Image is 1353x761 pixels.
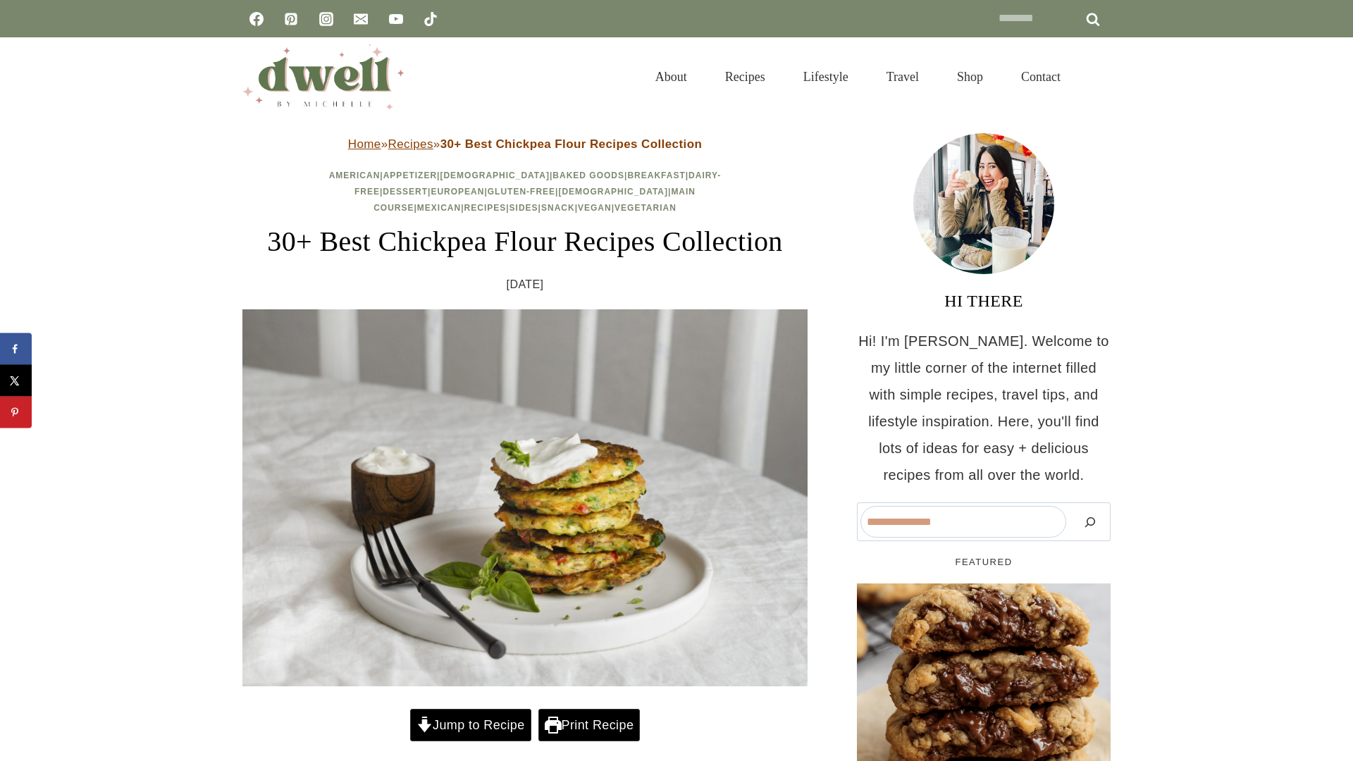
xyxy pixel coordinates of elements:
a: Email [347,5,375,33]
a: Contact [1002,52,1080,101]
a: Recipes [464,203,507,213]
a: Snack [541,203,575,213]
a: TikTok [416,5,445,33]
a: Appetizer [383,171,437,180]
a: Dessert [383,187,428,197]
a: About [636,52,706,101]
a: Vegan [578,203,612,213]
a: Pinterest [277,5,305,33]
a: Shop [938,52,1002,101]
a: European [431,187,484,197]
a: Gluten-Free [488,187,555,197]
a: American [329,171,381,180]
span: | | | | | | | | | | | | | | | | [329,171,722,213]
p: Hi! I'm [PERSON_NAME]. Welcome to my little corner of the internet filled with simple recipes, tr... [857,328,1111,488]
button: View Search Form [1087,65,1111,89]
a: Lifestyle [784,52,867,101]
a: Mexican [417,203,461,213]
h3: HI THERE [857,288,1111,314]
h1: 30+ Best Chickpea Flour Recipes Collection [242,221,808,263]
a: Sides [509,203,538,213]
time: [DATE] [507,274,544,295]
a: Jump to Recipe [410,709,531,741]
a: Facebook [242,5,271,33]
a: Vegetarian [614,203,676,213]
a: Print Recipe [538,709,640,741]
a: [DEMOGRAPHIC_DATA] [440,171,550,180]
a: [DEMOGRAPHIC_DATA] [558,187,668,197]
h5: FEATURED [857,555,1111,569]
img: DWELL by michelle [242,44,404,109]
a: Instagram [312,5,340,33]
a: Recipes [388,137,433,151]
a: Baked Goods [552,171,624,180]
a: Breakfast [627,171,685,180]
nav: Primary Navigation [636,52,1080,101]
a: Home [348,137,381,151]
a: Recipes [706,52,784,101]
span: » » [348,137,702,151]
img: stack of chickpea pancake [242,309,808,686]
a: YouTube [382,5,410,33]
button: Search [1073,506,1107,538]
a: Travel [867,52,938,101]
strong: 30+ Best Chickpea Flour Recipes Collection [440,137,703,151]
